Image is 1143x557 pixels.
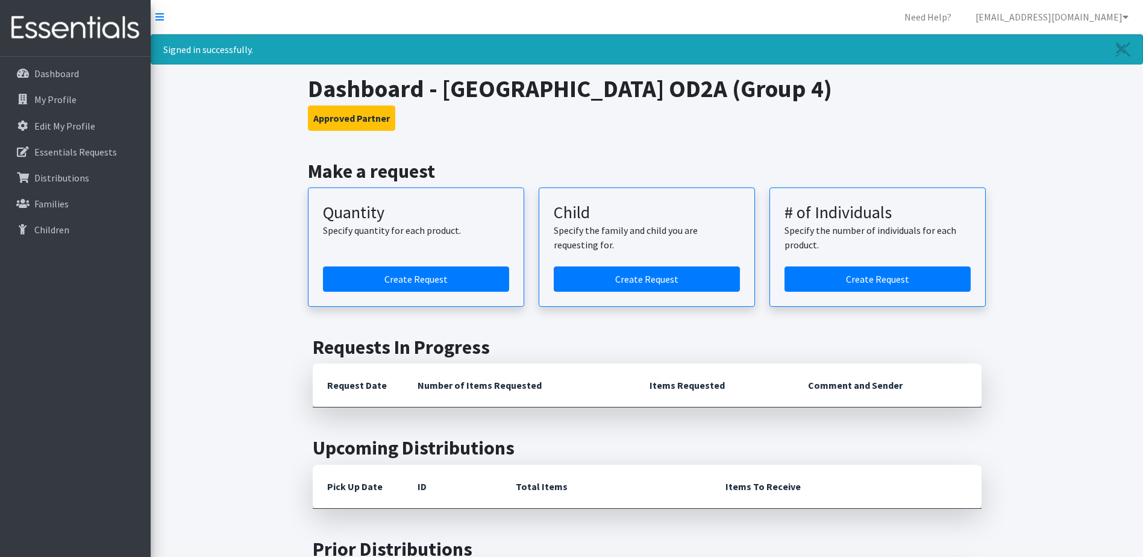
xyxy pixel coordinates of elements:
a: My Profile [5,87,146,112]
img: HumanEssentials [5,8,146,48]
th: ID [403,465,501,509]
th: Request Date [313,363,403,408]
th: Items To Receive [711,465,982,509]
th: Number of Items Requested [403,363,636,408]
p: My Profile [34,93,77,105]
a: Need Help? [895,5,961,29]
a: Edit My Profile [5,114,146,138]
th: Comment and Sender [794,363,981,408]
a: Distributions [5,166,146,190]
h2: Upcoming Distributions [313,436,982,459]
h3: Child [554,203,740,223]
p: Edit My Profile [34,120,95,132]
p: Children [34,224,69,236]
a: Children [5,218,146,242]
h2: Requests In Progress [313,336,982,359]
p: Dashboard [34,68,79,80]
a: Families [5,192,146,216]
div: Signed in successfully. [151,34,1143,65]
h1: Dashboard - [GEOGRAPHIC_DATA] OD2A (Group 4) [308,74,986,103]
p: Distributions [34,172,89,184]
a: Create a request for a child or family [554,266,740,292]
h3: # of Individuals [784,203,971,223]
a: Create a request by quantity [323,266,509,292]
a: [EMAIL_ADDRESS][DOMAIN_NAME] [966,5,1138,29]
a: Create a request by number of individuals [784,266,971,292]
a: Essentials Requests [5,140,146,164]
a: Close [1104,35,1142,64]
p: Families [34,198,69,210]
th: Items Requested [635,363,794,408]
p: Essentials Requests [34,146,117,158]
button: Approved Partner [308,105,395,131]
p: Specify quantity for each product. [323,223,509,238]
p: Specify the family and child you are requesting for. [554,223,740,252]
h3: Quantity [323,203,509,223]
th: Total Items [501,465,711,509]
th: Pick Up Date [313,465,403,509]
p: Specify the number of individuals for each product. [784,223,971,252]
a: Dashboard [5,61,146,86]
h2: Make a request [308,160,986,183]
